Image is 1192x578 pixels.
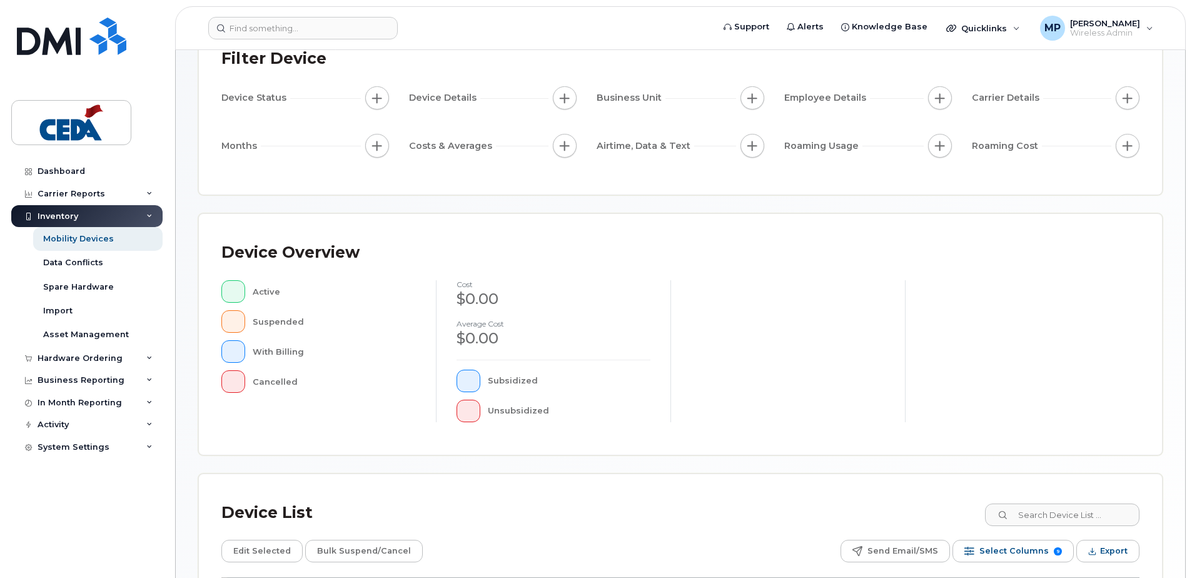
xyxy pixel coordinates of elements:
[457,320,650,328] h4: Average cost
[852,21,927,33] span: Knowledge Base
[221,236,360,269] div: Device Overview
[409,91,480,104] span: Device Details
[457,328,650,349] div: $0.00
[488,370,651,392] div: Subsidized
[221,139,261,153] span: Months
[715,14,778,39] a: Support
[1070,18,1140,28] span: [PERSON_NAME]
[1138,524,1183,569] iframe: Messenger Launcher
[253,340,417,363] div: With Billing
[1076,540,1139,562] button: Export
[488,400,651,422] div: Unsubsidized
[841,540,950,562] button: Send Email/SMS
[457,288,650,310] div: $0.00
[1100,542,1128,560] span: Export
[457,280,650,288] h4: cost
[952,540,1074,562] button: Select Columns 9
[979,542,1049,560] span: Select Columns
[1054,547,1062,555] span: 9
[253,280,417,303] div: Active
[972,91,1043,104] span: Carrier Details
[784,139,862,153] span: Roaming Usage
[985,504,1139,526] input: Search Device List ...
[734,21,769,33] span: Support
[233,542,291,560] span: Edit Selected
[832,14,936,39] a: Knowledge Base
[972,139,1042,153] span: Roaming Cost
[253,310,417,333] div: Suspended
[778,14,832,39] a: Alerts
[317,542,411,560] span: Bulk Suspend/Cancel
[784,91,870,104] span: Employee Details
[1070,28,1140,38] span: Wireless Admin
[221,497,313,529] div: Device List
[1044,21,1061,36] span: MP
[961,23,1007,33] span: Quicklinks
[1031,16,1162,41] div: Mital Patel
[208,17,398,39] input: Find something...
[597,139,694,153] span: Airtime, Data & Text
[253,370,417,393] div: Cancelled
[597,91,665,104] span: Business Unit
[221,91,290,104] span: Device Status
[409,139,496,153] span: Costs & Averages
[867,542,938,560] span: Send Email/SMS
[221,43,326,75] div: Filter Device
[797,21,824,33] span: Alerts
[305,540,423,562] button: Bulk Suspend/Cancel
[221,540,303,562] button: Edit Selected
[937,16,1029,41] div: Quicklinks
